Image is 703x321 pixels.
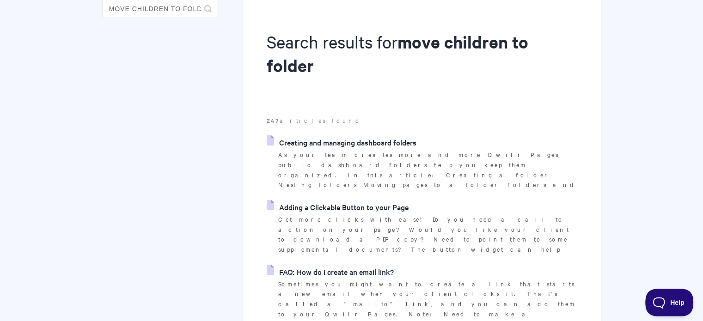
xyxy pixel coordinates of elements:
p: Get more clicks with ease! Do you need a call to action on your page? Would you like your client ... [278,214,577,254]
strong: 247 [266,116,279,125]
a: Adding a Clickable Button to your Page [267,200,408,214]
h1: Search results for [266,30,577,94]
a: FAQ: How do I create an email link? [267,265,393,279]
p: As your team creates more and more Qwilr Pages, public dashboard folders help you keep them organ... [278,150,577,190]
strong: move children to folder [266,30,528,77]
p: articles found [266,115,577,126]
iframe: Toggle Customer Support [645,289,694,316]
a: Creating and managing dashboard folders [267,135,416,149]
